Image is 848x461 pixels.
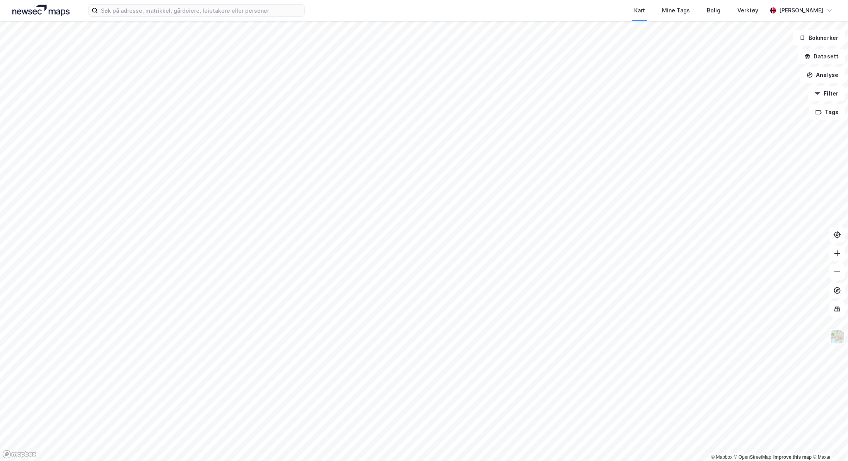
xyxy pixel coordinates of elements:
[798,49,845,64] button: Datasett
[634,6,645,15] div: Kart
[98,5,304,16] input: Søk på adresse, matrikkel, gårdeiere, leietakere eller personer
[809,424,848,461] iframe: Chat Widget
[662,6,690,15] div: Mine Tags
[809,424,848,461] div: Kontrollprogram for chat
[779,6,823,15] div: [PERSON_NAME]
[800,67,845,83] button: Analyse
[809,104,845,120] button: Tags
[707,6,720,15] div: Bolig
[773,454,812,460] a: Improve this map
[808,86,845,101] button: Filter
[830,330,845,344] img: Z
[734,454,771,460] a: OpenStreetMap
[2,450,36,459] a: Mapbox homepage
[711,454,732,460] a: Mapbox
[12,5,70,16] img: logo.a4113a55bc3d86da70a041830d287a7e.svg
[793,30,845,46] button: Bokmerker
[737,6,758,15] div: Verktøy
